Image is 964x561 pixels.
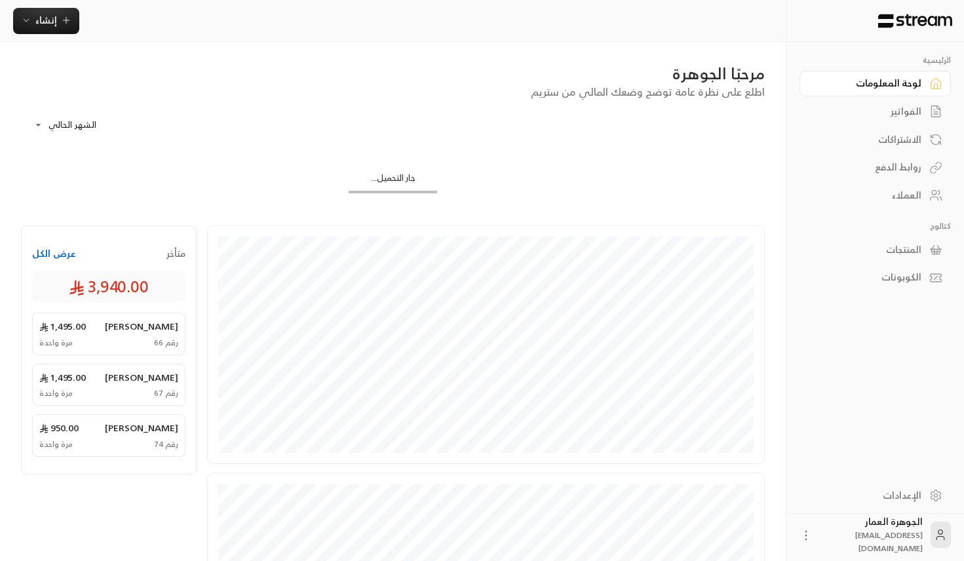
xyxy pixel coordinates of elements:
[39,320,86,333] span: 1,495.00
[800,221,951,231] p: كتالوج
[800,155,951,180] a: روابط الدفع
[32,247,76,260] button: عرض الكل
[800,71,951,96] a: لوحة المعلومات
[39,371,86,384] span: 1,495.00
[877,14,954,28] img: Logo
[816,271,921,284] div: الكوبونات
[800,482,951,508] a: الإعدادات
[13,8,79,34] button: إنشاء
[39,439,73,450] span: مرة واحدة
[800,265,951,290] a: الكوبونات
[35,12,57,28] span: إنشاء
[816,161,921,174] div: روابط الدفع
[800,126,951,152] a: الاشتراكات
[820,515,923,554] div: الجوهرة العمار
[105,371,178,384] span: [PERSON_NAME]
[816,105,921,118] div: الفواتير
[800,237,951,262] a: المنتجات
[816,77,921,90] div: لوحة المعلومات
[800,99,951,125] a: الفواتير
[800,55,951,66] p: الرئيسية
[28,108,126,142] div: الشهر الحالي
[855,528,923,555] span: [EMAIL_ADDRESS][DOMAIN_NAME]
[69,276,149,297] span: 3,940.00
[816,189,921,202] div: العملاء
[154,388,178,398] span: رقم 67
[800,183,951,208] a: العملاء
[816,489,921,502] div: الإعدادات
[166,247,185,260] span: متأخر
[816,243,921,256] div: المنتجات
[105,320,178,333] span: [PERSON_NAME]
[39,388,73,398] span: مرة واحدة
[816,133,921,146] div: الاشتراكات
[154,439,178,450] span: رقم 74
[531,83,765,101] span: اطلع على نظرة عامة توضح وضعك المالي من ستريم
[21,63,765,84] div: مرحبًا الجوهرة
[39,421,79,435] span: 950.00
[39,338,73,348] span: مرة واحدة
[105,421,178,435] span: [PERSON_NAME]
[154,338,178,348] span: رقم 66
[349,172,437,191] div: جار التحميل...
